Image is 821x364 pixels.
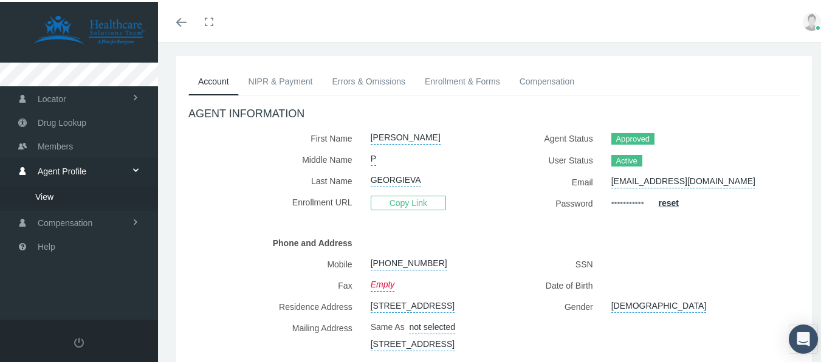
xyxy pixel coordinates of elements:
[38,233,55,256] span: Help
[38,86,66,109] span: Locator
[371,168,421,185] a: GEORGIEVA
[658,196,678,206] a: reset
[371,147,376,164] a: P
[503,148,602,170] label: User Status
[510,66,584,93] a: Compensation
[611,170,755,187] a: [EMAIL_ADDRESS][DOMAIN_NAME]
[38,158,86,181] span: Agent Profile
[611,191,644,212] a: •••••••••••
[371,332,455,349] a: [STREET_ADDRESS]
[239,66,323,93] a: NIPR & Payment
[188,294,362,315] label: Residence Address
[503,294,602,315] label: Gender
[503,170,602,191] label: Email
[35,185,53,205] span: View
[188,273,362,294] label: Fax
[371,320,405,330] span: Same As
[371,194,446,208] span: Copy Link
[38,109,86,132] span: Drug Lookup
[38,133,73,156] span: Members
[415,66,510,93] a: Enrollment & Forms
[409,315,455,332] a: not selected
[503,273,602,294] label: Date of Birth
[371,252,447,269] a: [PHONE_NUMBER]
[188,126,362,147] label: First Name
[371,273,395,290] a: Empty
[371,196,446,205] a: Copy Link
[38,210,92,233] span: Compensation
[611,131,654,143] span: Approved
[503,191,602,212] label: Password
[371,294,455,311] a: [STREET_ADDRESS]
[188,190,362,212] label: Enrollment URL
[611,294,707,311] a: [DEMOGRAPHIC_DATA]
[188,252,362,273] label: Mobile
[188,168,362,190] label: Last Name
[611,153,642,165] span: Active
[503,126,602,148] label: Agent Status
[803,11,821,29] img: user-placeholder.jpg
[503,252,602,273] label: SSN
[188,315,362,349] label: Mailing Address
[188,66,239,94] a: Account
[188,230,362,252] label: Phone and Address
[789,323,818,352] div: Open Intercom Messenger
[188,147,362,168] label: Middle Name
[16,13,162,44] img: HEALTHCARE SOLUTIONS TEAM, LLC
[322,66,415,93] a: Errors & Omissions
[188,106,800,119] h4: AGENT INFORMATION
[371,126,441,143] a: [PERSON_NAME]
